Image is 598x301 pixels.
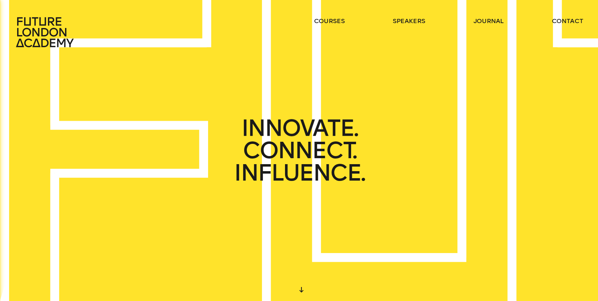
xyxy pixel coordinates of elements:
[241,117,357,139] span: INNOVATE.
[474,17,504,25] a: journal
[242,139,355,162] span: CONNECT.
[314,17,345,25] a: courses
[234,162,364,184] span: INFLUENCE.
[552,17,583,25] a: contact
[393,17,425,25] a: speakers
